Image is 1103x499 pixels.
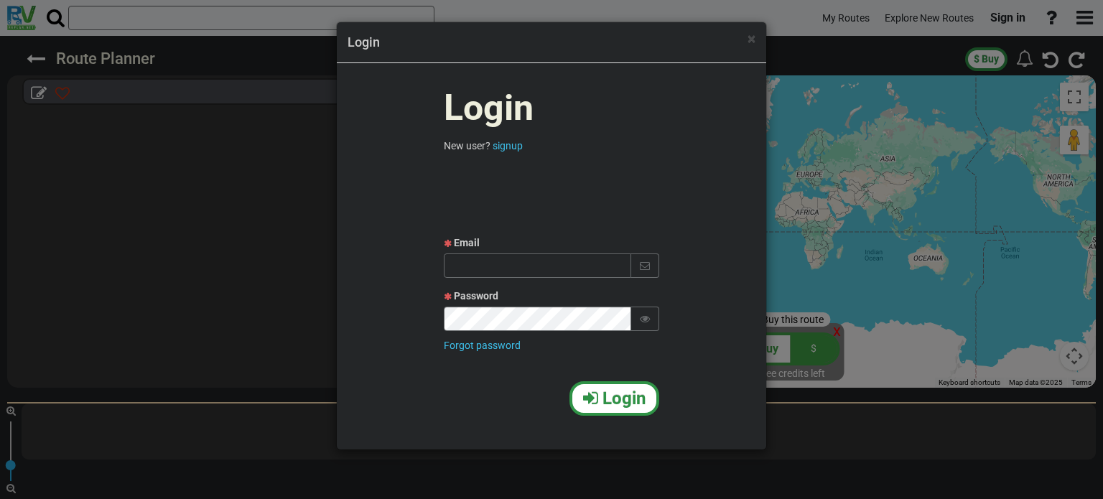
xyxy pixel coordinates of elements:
span: × [748,30,755,47]
label: Email [454,235,480,250]
a: Forgot password [444,340,521,351]
span: New user? [444,140,490,151]
a: signup [493,140,523,151]
button: Login [569,381,659,416]
button: Close [748,32,755,47]
h4: Login [348,33,755,52]
span: Login [444,87,534,129]
iframe: כפתור לכניסה באמצעות חשבון Google [437,177,666,208]
label: Password [454,289,498,303]
span: Login [602,388,646,409]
